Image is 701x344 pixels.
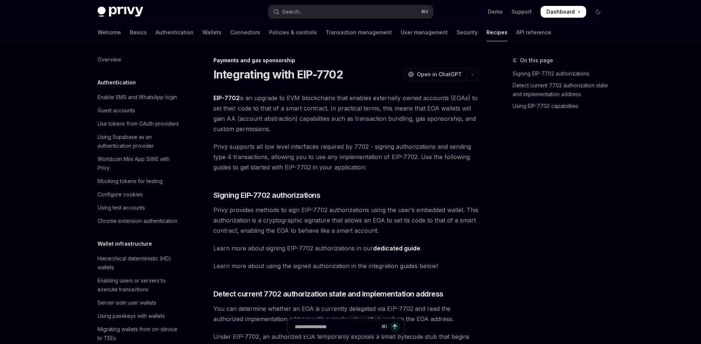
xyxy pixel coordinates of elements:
[520,56,553,65] span: On this page
[98,133,181,150] div: Using Supabase as an authentication provider
[98,203,145,212] div: Using test accounts
[98,55,121,64] div: Overview
[92,296,186,309] a: Server-side user wallets
[390,322,400,332] button: Send message
[92,104,186,117] a: Guest accounts
[513,100,610,112] a: Using EIP-7702 capabilities
[417,71,462,78] span: Open in ChatGPT
[326,24,392,41] a: Transaction management
[98,254,181,272] div: Hierarchical deterministic (HD) wallets
[92,91,186,104] a: Enable SMS and WhatsApp login
[98,177,163,186] div: Mocking tokens for testing
[98,93,177,102] div: Enable SMS and WhatsApp login
[401,24,448,41] a: User management
[295,319,378,335] input: Ask a question...
[92,309,186,323] a: Using passkeys with wallets
[282,7,303,16] div: Search...
[92,214,186,228] a: Chrome extension authentication
[98,106,135,115] div: Guest accounts
[213,141,479,172] span: Privy supports all low level interfaces required by 7702 - signing authorizations and sending typ...
[592,6,604,18] button: Toggle dark mode
[98,276,181,294] div: Enabling users or servers to execute transactions
[213,93,479,134] span: is an upgrade to EVM blockchains that enables externally owned accounts (EOAs) to set their code ...
[213,68,343,81] h1: Integrating with EIP-7702
[98,78,136,87] h5: Authentication
[513,80,610,100] a: Detect current 7702 authorization state and implementation address
[92,152,186,175] a: Worldcoin Mini App SIWE with Privy
[92,188,186,201] a: Configure cookies
[230,24,260,41] a: Connectors
[516,24,551,41] a: API reference
[92,175,186,188] a: Mocking tokens for testing
[486,24,507,41] a: Recipes
[403,68,466,81] button: Open in ChatGPT
[269,24,317,41] a: Policies & controls
[347,315,385,323] code: eth_getCode
[213,303,479,324] span: You can determine whether an EOA is currently delegated via EIP-7702 and read the authorized impl...
[513,68,610,80] a: Signing EIP-7702 authorizations
[98,239,152,248] h5: Wallet infrastructure
[92,201,186,214] a: Using test accounts
[373,245,420,252] a: dedicated guide
[98,312,165,320] div: Using passkeys with wallets
[213,289,443,299] span: Detect current 7702 authorization state and implementation address
[92,117,186,130] a: Use tokens from OAuth providers
[213,243,479,253] span: Learn more about signing EIP-7702 authorizations in our .
[98,217,177,225] div: Chrome extension authentication
[92,130,186,152] a: Using Supabase as an authentication provider
[511,8,532,15] a: Support
[213,261,479,271] span: Learn more about using the signed authorization in the integration guides below!
[92,53,186,66] a: Overview
[213,57,479,64] div: Payments and gas sponsorship
[457,24,478,41] a: Security
[202,24,222,41] a: Wallets
[156,24,194,41] a: Authentication
[98,24,121,41] a: Welcome
[421,9,429,15] span: ⌘ K
[268,5,433,18] button: Open search
[98,7,143,17] img: dark logo
[213,190,321,200] span: Signing EIP-7702 authorizations
[98,190,143,199] div: Configure cookies
[98,298,156,307] div: Server-side user wallets
[98,119,179,128] div: Use tokens from OAuth providers
[98,155,181,172] div: Worldcoin Mini App SIWE with Privy
[541,6,586,18] a: Dashboard
[98,325,181,343] div: Migrating wallets from on-device to TEEs
[213,205,479,236] span: Privy provides methods to sign EIP-7702 authorizations using the user’s embedded wallet. This aut...
[488,8,503,15] a: Demo
[546,8,575,15] span: Dashboard
[92,274,186,296] a: Enabling users or servers to execute transactions
[213,94,240,102] a: EIP-7702
[130,24,147,41] a: Basics
[92,252,186,274] a: Hierarchical deterministic (HD) wallets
